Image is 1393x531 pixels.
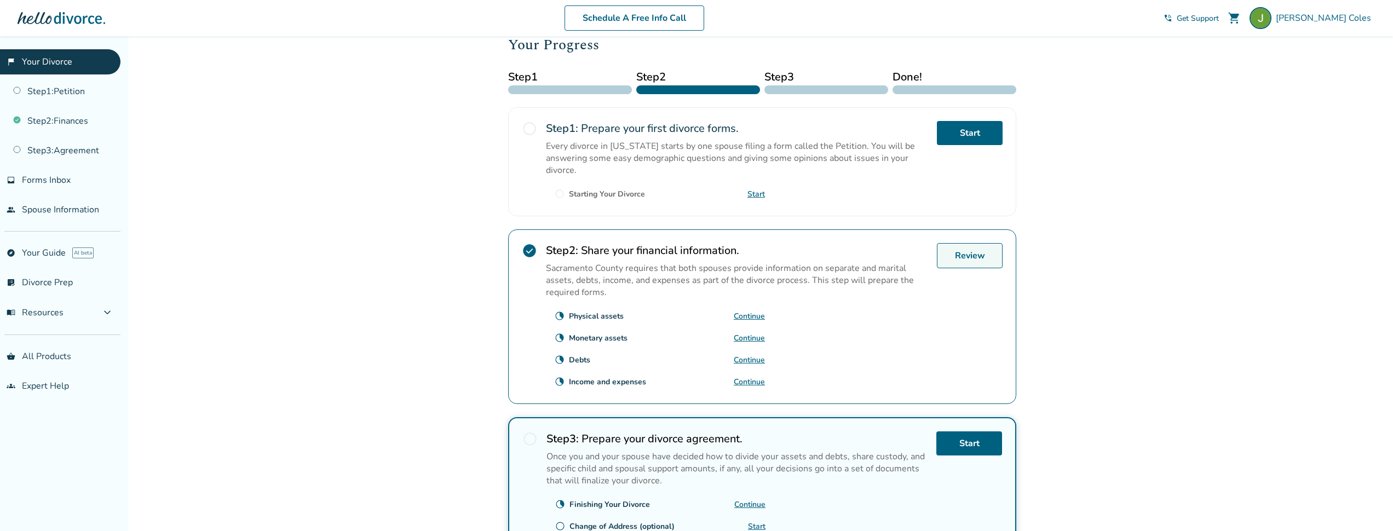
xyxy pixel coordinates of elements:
span: radio_button_unchecked [522,121,537,136]
div: Finishing Your Divorce [569,499,650,510]
a: Continue [734,499,765,510]
span: expand_more [101,306,114,319]
span: shopping_cart [1228,11,1241,25]
h2: Your Progress [508,34,1016,56]
a: Continue [734,333,765,343]
span: radio_button_unchecked [555,521,565,531]
h2: Prepare your first divorce forms. [546,121,928,136]
strong: Step 1 : [546,121,578,136]
span: check_circle [522,243,537,258]
span: Step 2 [636,69,760,85]
span: phone_in_talk [1164,14,1172,22]
div: Starting Your Divorce [569,189,645,199]
strong: Step 2 : [546,243,578,258]
p: Sacramento County requires that both spouses provide information on separate and marital assets, ... [546,262,928,298]
a: Continue [734,311,765,321]
div: Physical assets [569,311,624,321]
span: clock_loader_40 [555,377,565,386]
span: Done! [893,69,1016,85]
span: radio_button_unchecked [522,431,538,447]
span: Step 3 [764,69,888,85]
span: clock_loader_40 [555,311,565,321]
a: Schedule A Free Info Call [565,5,704,31]
a: phone_in_talkGet Support [1164,13,1219,24]
span: clock_loader_40 [555,333,565,343]
span: groups [7,382,15,390]
span: Resources [7,307,64,319]
p: Once you and your spouse have decided how to divide your assets and debts, share custody, and spe... [546,451,928,487]
strong: Step 3 : [546,431,579,446]
a: Start [936,431,1002,455]
div: Debts [569,355,590,365]
span: radio_button_unchecked [555,189,565,199]
a: Start [747,189,765,199]
span: explore [7,249,15,257]
span: people [7,205,15,214]
a: Continue [734,355,765,365]
span: menu_book [7,308,15,317]
div: Income and expenses [569,377,646,387]
span: Get Support [1177,13,1219,24]
span: inbox [7,176,15,184]
span: shopping_basket [7,352,15,361]
a: Continue [734,377,765,387]
iframe: Chat Widget [1338,478,1393,531]
p: Every divorce in [US_STATE] starts by one spouse filing a form called the Petition. You will be a... [546,140,928,176]
span: flag_2 [7,57,15,66]
span: AI beta [72,247,94,258]
a: Start [937,121,1003,145]
a: Review [937,243,1003,268]
span: list_alt_check [7,278,15,287]
img: James Coles [1250,7,1271,29]
span: clock_loader_40 [555,355,565,365]
h2: Share your financial information. [546,243,928,258]
span: Step 1 [508,69,632,85]
span: Forms Inbox [22,174,71,186]
div: Monetary assets [569,333,628,343]
span: [PERSON_NAME] Coles [1276,12,1375,24]
h2: Prepare your divorce agreement. [546,431,928,446]
span: clock_loader_40 [555,499,565,509]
